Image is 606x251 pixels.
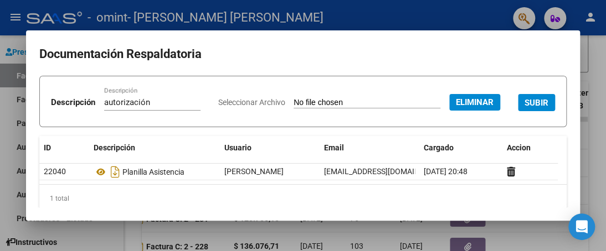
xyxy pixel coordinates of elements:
span: Eliminar [456,97,494,107]
span: [EMAIL_ADDRESS][DOMAIN_NAME] [324,167,447,176]
p: Descripción [51,96,95,109]
datatable-header-cell: ID [39,136,89,160]
div: Open Intercom Messenger [568,213,595,240]
span: Descripción [94,143,135,152]
h2: Documentación Respaldatoria [39,44,567,65]
div: Planilla Asistencia [94,163,215,181]
span: Usuario [224,143,251,152]
span: [DATE] 20:48 [424,167,468,176]
button: SUBIR [518,94,555,111]
i: Descargar documento [108,163,122,181]
span: 22040 [44,167,66,176]
datatable-header-cell: Email [320,136,419,160]
button: Eliminar [449,94,500,111]
span: [PERSON_NAME] [224,167,284,176]
span: Email [324,143,344,152]
span: ID [44,143,51,152]
datatable-header-cell: Cargado [419,136,502,160]
span: Cargado [424,143,454,152]
datatable-header-cell: Usuario [220,136,320,160]
span: Seleccionar Archivo [218,98,285,107]
datatable-header-cell: Descripción [89,136,220,160]
span: SUBIR [525,98,548,108]
span: Accion [507,143,531,152]
div: 1 total [39,185,567,212]
datatable-header-cell: Accion [502,136,558,160]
